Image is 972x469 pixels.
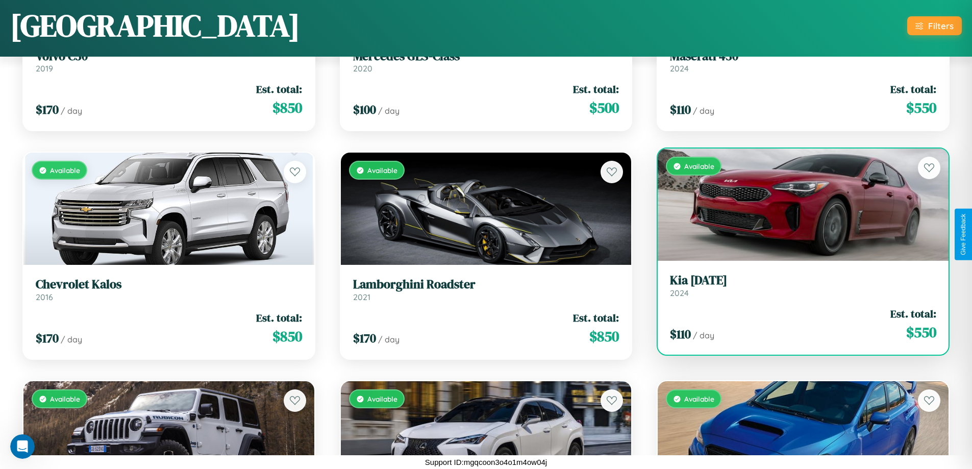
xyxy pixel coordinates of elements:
[693,330,714,340] span: / day
[36,101,59,118] span: $ 170
[36,330,59,347] span: $ 170
[670,288,689,298] span: 2024
[960,214,967,255] div: Give Feedback
[378,334,400,344] span: / day
[272,97,302,118] span: $ 850
[353,277,619,302] a: Lamborghini Roadster2021
[50,166,80,175] span: Available
[684,162,714,170] span: Available
[353,277,619,292] h3: Lamborghini Roadster
[367,166,397,175] span: Available
[256,310,302,325] span: Est. total:
[256,82,302,96] span: Est. total:
[61,106,82,116] span: / day
[589,326,619,347] span: $ 850
[425,455,547,469] p: Support ID: mgqcoon3o4o1m4ow04j
[928,20,954,31] div: Filters
[589,97,619,118] span: $ 500
[907,16,962,35] button: Filters
[670,273,936,298] a: Kia [DATE]2024
[670,49,936,74] a: Maserati 4302024
[890,82,936,96] span: Est. total:
[272,326,302,347] span: $ 850
[378,106,400,116] span: / day
[36,49,302,74] a: Volvo C302019
[684,394,714,403] span: Available
[906,97,936,118] span: $ 550
[10,434,35,459] iframe: Intercom live chat
[353,101,376,118] span: $ 100
[353,49,619,74] a: Mercedes GLS-Class2020
[36,292,53,302] span: 2016
[36,277,302,292] h3: Chevrolet Kalos
[890,306,936,321] span: Est. total:
[10,5,300,46] h1: [GEOGRAPHIC_DATA]
[670,63,689,73] span: 2024
[36,277,302,302] a: Chevrolet Kalos2016
[353,330,376,347] span: $ 170
[50,394,80,403] span: Available
[367,394,397,403] span: Available
[670,101,691,118] span: $ 110
[906,322,936,342] span: $ 550
[693,106,714,116] span: / day
[353,63,372,73] span: 2020
[353,292,370,302] span: 2021
[61,334,82,344] span: / day
[573,310,619,325] span: Est. total:
[573,82,619,96] span: Est. total:
[670,273,936,288] h3: Kia [DATE]
[36,63,53,73] span: 2019
[670,326,691,342] span: $ 110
